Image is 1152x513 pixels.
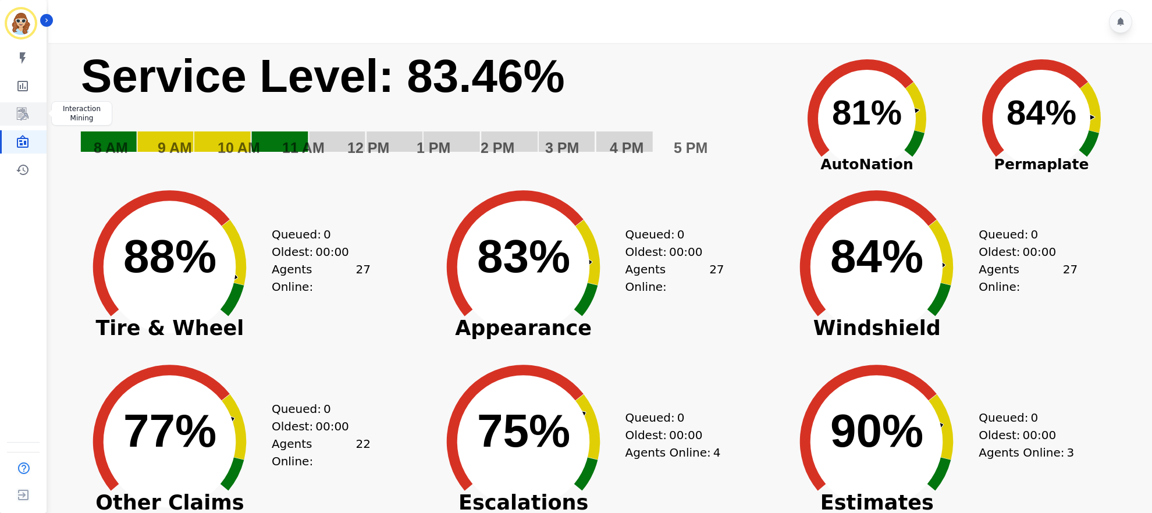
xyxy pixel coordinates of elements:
[610,140,643,156] text: 4 PM
[1023,426,1057,444] span: 00:00
[80,48,777,173] svg: Service Level: 0%
[625,226,713,243] div: Queued:
[422,322,625,334] span: Appearance
[81,50,565,102] text: Service Level: 83.46%
[272,400,359,418] div: Queued:
[315,418,349,435] span: 00:00
[830,230,923,282] text: 84%
[775,322,979,334] span: Windshield
[545,140,579,156] text: 3 PM
[1023,243,1057,261] span: 00:00
[481,140,514,156] text: 2 PM
[355,261,370,295] span: 27
[417,140,450,156] text: 1 PM
[625,409,713,426] div: Queued:
[780,154,954,176] span: AutoNation
[1030,226,1038,243] span: 0
[830,405,923,457] text: 90%
[709,261,724,295] span: 27
[1007,93,1076,132] text: 84%
[123,405,216,457] text: 77%
[323,400,331,418] span: 0
[979,426,1066,444] div: Oldest:
[218,140,260,156] text: 10 AM
[272,435,371,470] div: Agents Online:
[68,497,272,508] span: Other Claims
[94,140,128,156] text: 8 AM
[1067,444,1075,461] span: 3
[669,426,703,444] span: 00:00
[979,243,1066,261] div: Oldest:
[477,230,570,282] text: 83%
[674,140,707,156] text: 5 PM
[123,230,216,282] text: 88%
[272,243,359,261] div: Oldest:
[323,226,331,243] span: 0
[355,435,370,470] span: 22
[775,497,979,508] span: Estimates
[272,418,359,435] div: Oldest:
[315,243,349,261] span: 00:00
[669,243,703,261] span: 00:00
[7,9,35,37] img: Bordered avatar
[625,444,724,461] div: Agents Online:
[677,409,685,426] span: 0
[979,409,1066,426] div: Queued:
[625,243,713,261] div: Oldest:
[677,226,685,243] span: 0
[282,140,325,156] text: 11 AM
[979,226,1066,243] div: Queued:
[68,322,272,334] span: Tire & Wheel
[1063,261,1078,295] span: 27
[422,497,625,508] span: Escalations
[954,154,1129,176] span: Permaplate
[625,426,713,444] div: Oldest:
[713,444,721,461] span: 4
[979,261,1078,295] div: Agents Online:
[979,444,1078,461] div: Agents Online:
[832,93,902,132] text: 81%
[347,140,389,156] text: 12 PM
[272,261,371,295] div: Agents Online:
[1030,409,1038,426] span: 0
[158,140,192,156] text: 9 AM
[625,261,724,295] div: Agents Online:
[272,226,359,243] div: Queued:
[477,405,570,457] text: 75%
